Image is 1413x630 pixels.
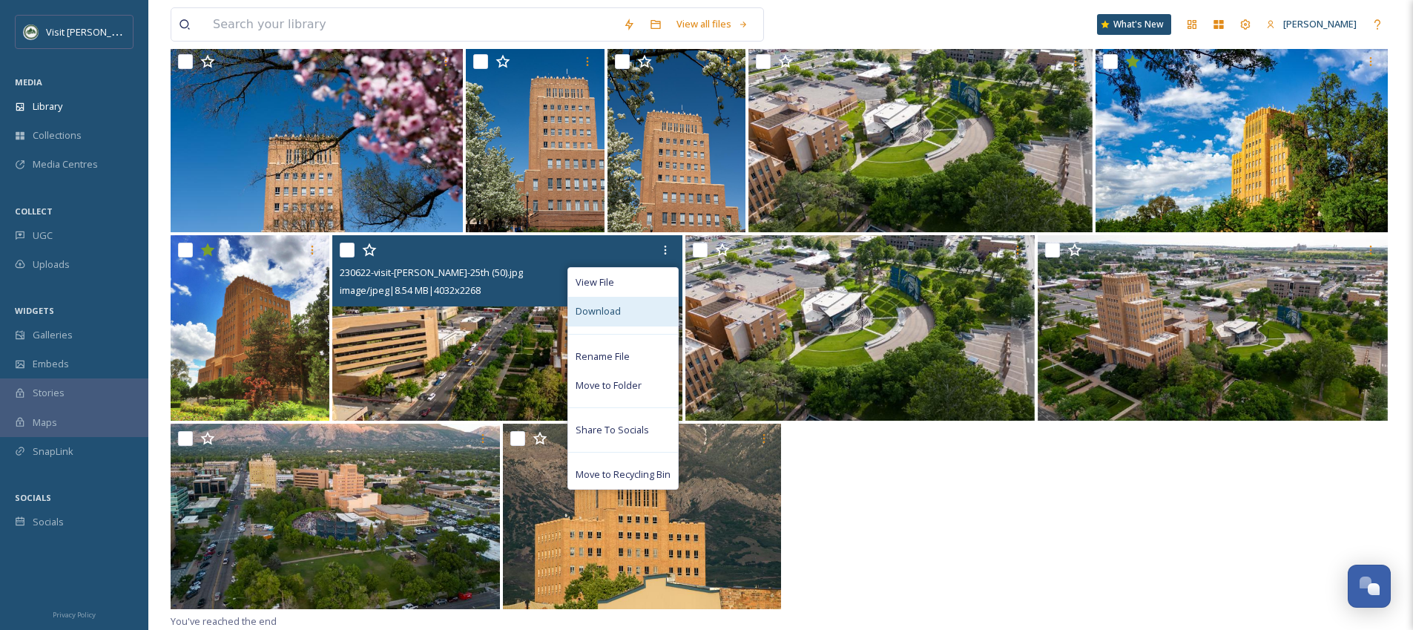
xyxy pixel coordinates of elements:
img: ampitheater-summer-drone-1.jpg [748,47,1093,232]
span: 230622-visit-[PERSON_NAME]-25th (50).jpg [340,266,523,279]
span: MEDIA [15,76,42,88]
a: [PERSON_NAME] [1259,10,1364,39]
span: COLLECT [15,206,53,217]
span: Library [33,99,62,114]
span: Rename File [576,350,630,364]
img: 230622-visit-ogden-25th (45).jpg [685,235,1035,421]
span: You've reached the end [171,614,277,628]
button: Open Chat [1348,565,1391,608]
span: WIDGETS [15,305,54,316]
img: municipal-building-spring-4-25-00007.jpg [466,47,604,232]
span: Embeds [33,357,69,371]
span: Download [576,304,621,318]
span: SOCIALS [15,492,51,503]
span: View File [576,275,614,289]
span: Socials [33,515,64,529]
span: UGC [33,229,53,243]
span: Move to Folder [576,378,642,393]
a: View all files [669,10,756,39]
span: Uploads [33,257,70,272]
img: 190810-farmers-market185-Edit.jpg [1096,47,1388,232]
span: Media Centres [33,157,98,171]
span: SnapLink [33,444,73,459]
span: Privacy Policy [53,610,96,620]
img: municipal-building-spring-4-25-00008.jpg [171,47,463,232]
a: Privacy Policy [53,605,96,623]
img: 230622-visit-ogden-25th (50).jpg [332,235,682,421]
span: Stories [33,386,65,400]
input: Search your library [205,8,616,41]
img: Image 3.jpg [171,235,329,421]
span: Visit [PERSON_NAME] [46,24,140,39]
span: image/jpeg | 8.54 MB | 4032 x 2268 [340,283,481,297]
img: 230622-visit-ogden-25th (44).jpg [1038,235,1388,421]
span: [PERSON_NAME] [1283,17,1357,30]
span: Maps [33,416,57,430]
img: Unknown.png [24,24,39,39]
img: municipal-building-summer-1.jpg [503,424,781,609]
img: ampitheater-summer-drone-2.jpg [171,424,500,609]
span: Share To Socials [576,423,649,437]
span: Collections [33,128,82,142]
span: Move to Recycling Bin [576,467,671,482]
a: What's New [1097,14,1171,35]
span: Galleries [33,328,73,342]
img: municipal-building-spring-4-25-00006.jpg [607,47,745,232]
